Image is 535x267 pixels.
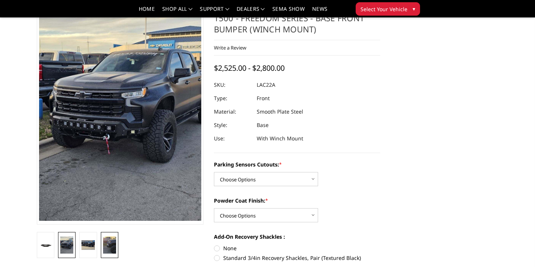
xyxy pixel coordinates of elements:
[162,6,192,17] a: shop all
[413,5,415,13] span: ▾
[214,160,381,168] label: Parking Sensors Cutouts:
[257,92,270,105] dd: Front
[60,236,73,254] img: 2022-2025 Chevrolet Silverado 1500 - Freedom Series - Base Front Bumper (winch mount)
[257,118,269,132] dd: Base
[214,118,251,132] dt: Style:
[214,244,381,252] label: None
[81,240,94,250] img: 2022-2025 Chevrolet Silverado 1500 - Freedom Series - Base Front Bumper (winch mount)
[214,105,251,118] dt: Material:
[214,233,381,241] label: Add-On Recovery Shackles :
[214,92,251,105] dt: Type:
[356,2,420,16] button: Select Your Vehicle
[214,254,381,262] label: Standard 3/4in Recovery Shackles, Pair (Textured Black)
[214,78,251,92] dt: SKU:
[103,236,116,254] img: 2022-2025 Chevrolet Silverado 1500 - Freedom Series - Base Front Bumper (winch mount)
[361,5,407,13] span: Select Your Vehicle
[39,242,52,249] img: 2022-2025 Chevrolet Silverado 1500 - Freedom Series - Base Front Bumper (winch mount)
[257,132,303,145] dd: With Winch Mount
[237,6,265,17] a: Dealers
[214,197,381,204] label: Powder Coat Finish:
[139,6,155,17] a: Home
[200,6,229,17] a: Support
[257,105,303,118] dd: Smooth Plate Steel
[214,132,251,145] dt: Use:
[214,1,381,40] h1: [DATE]-[DATE] Chevrolet Silverado 1500 - Freedom Series - Base Front Bumper (winch mount)
[257,78,275,92] dd: LAC22A
[272,6,305,17] a: SEMA Show
[214,63,285,73] span: $2,525.00 - $2,800.00
[37,1,204,225] a: 2022-2025 Chevrolet Silverado 1500 - Freedom Series - Base Front Bumper (winch mount)
[312,6,327,17] a: News
[214,44,246,51] a: Write a Review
